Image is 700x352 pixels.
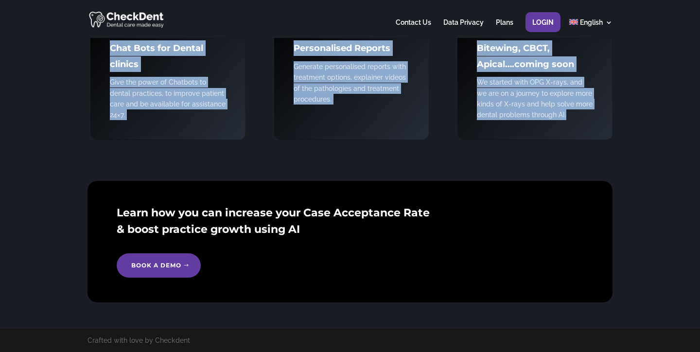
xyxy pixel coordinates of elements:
[117,224,583,240] h2: & boost practice growth using AI
[89,10,165,29] img: CheckDent AI
[532,19,554,38] a: Login
[580,18,603,26] span: English
[396,19,431,38] a: Contact Us
[477,40,593,77] h4: Bitewing, CBCT, Apical….coming soon
[496,19,513,38] a: Plans
[110,77,226,121] p: Give the power of Chatbots to dental practices, to improve patient care and be available for assi...
[87,336,190,350] div: Crafted with love by Checkdent
[110,40,226,77] h4: Chat Bots for Dental clinics
[294,40,410,61] h4: Personalised Reports
[443,19,484,38] a: Data Privacy
[117,207,583,224] h2: Learn how you can increase your Case Acceptance Rate
[117,253,201,278] a: Book a demo
[294,61,410,105] p: Generate personalised reports with treatment options, explainer videos of the pathologies and tre...
[477,77,593,121] p: We started with OPG X-rays, and we are on a journey to explore more kinds of X-rays and help solv...
[569,19,612,38] a: English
